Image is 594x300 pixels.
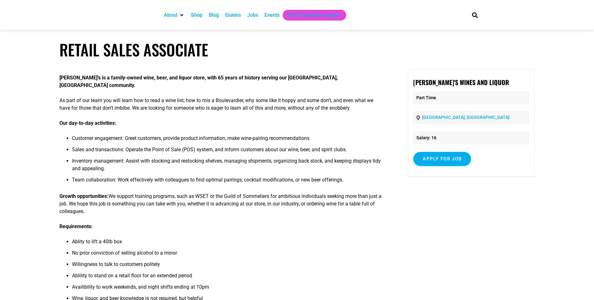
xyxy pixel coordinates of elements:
[59,75,338,88] strong: [PERSON_NAME]’s is a family-owned wine, beer, and liquor store, with 65 years of history serving ...
[59,40,535,59] h1: Retail Sales Associate
[72,249,384,261] li: No prior conviction of selling alcohol to a minor
[164,11,177,19] a: About
[72,238,384,249] li: Ablity to lift a 40lb box
[413,91,529,104] p: Part Time
[289,11,340,19] a: Get Choose901 Emails
[72,146,384,157] li: Sales and transactions: Operate the Point of Sale (POS) system, and inform customers about our wi...
[72,135,384,146] li: Customer engagement: Greet customers, provide product information, make wine-pairing recommendations
[72,261,384,272] li: Willingness to talk to customers politely
[422,115,509,120] a: [GEOGRAPHIC_DATA], [GEOGRAPHIC_DATA]
[209,11,219,19] a: Blog
[161,10,461,20] nav: Main nav
[72,272,384,283] li: Ablility to stand on a retail floor for an extended period
[247,11,258,19] a: Jobs
[72,157,384,176] li: Inventory management: Assist with stocking and restocking shelves, managing shipments, organizing...
[469,10,480,20] div: Search
[413,152,471,166] input: Apply for job
[72,176,384,187] li: Team collaboration: Work effectively with colleagues to find optimal pairings, cocktail modificat...
[161,10,188,20] div: About
[59,193,108,199] strong: Growth opportunities:
[413,78,509,87] strong: [PERSON_NAME]'s Wines and Liquor
[59,120,116,126] strong: Our day-to-day activities:
[264,11,280,19] a: Events
[191,11,203,19] a: Shop
[59,223,93,229] strong: Requirements:
[59,97,384,112] p: As part of our team you will learn how to read a wine list, how to mix a Boulevardier, why some l...
[72,283,384,295] li: Availibility to work weekends, and night shifts ending at 10pm
[59,193,384,215] p: We support training programs, such as WSET or the Guild of Sommeliers for ambitious individuals s...
[225,11,241,19] a: Guides
[413,131,529,144] li: Salary: 16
